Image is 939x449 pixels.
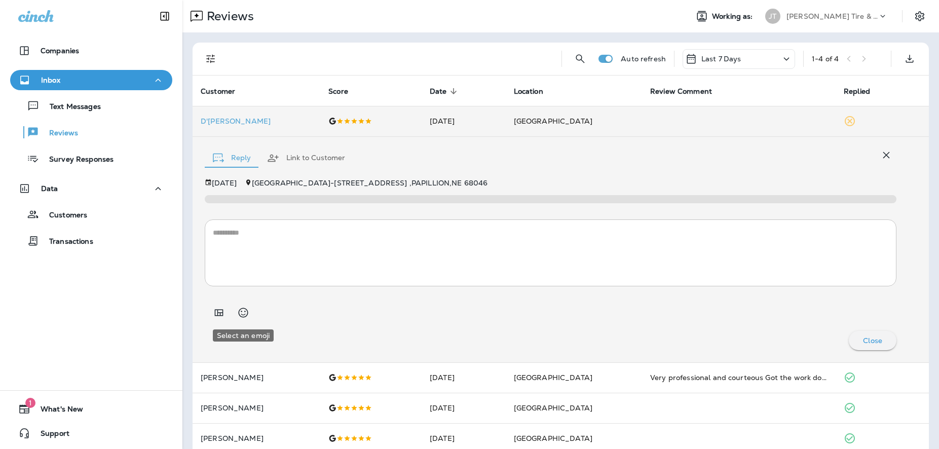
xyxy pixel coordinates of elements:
div: Select an emoji [213,329,274,342]
span: Score [328,87,348,96]
p: [PERSON_NAME] [201,434,312,442]
td: [DATE] [422,106,506,136]
button: Select an emoji [233,303,253,323]
span: Customer [201,87,248,96]
button: Close [849,331,896,350]
button: Reviews [10,122,172,143]
button: Filters [201,49,221,69]
span: What's New [30,405,83,417]
span: Score [328,87,361,96]
span: Support [30,429,69,441]
button: Settings [911,7,929,25]
button: Survey Responses [10,148,172,169]
p: Data [41,184,58,193]
p: Transactions [39,237,93,247]
button: Data [10,178,172,199]
p: Last 7 Days [701,55,741,63]
span: 1 [25,398,35,408]
div: Very professional and courteous Got the work done very quickly even though I came in unexpected [650,372,828,383]
span: Location [514,87,543,96]
button: Export as CSV [899,49,920,69]
p: Auto refresh [621,55,666,63]
span: Working as: [712,12,755,21]
span: [GEOGRAPHIC_DATA] [514,373,592,382]
p: Close [863,336,882,345]
button: Reply [205,140,259,176]
span: [GEOGRAPHIC_DATA] - [STREET_ADDRESS] , PAPILLION , NE 68046 [252,178,488,188]
span: Location [514,87,556,96]
p: Reviews [39,129,78,138]
button: Companies [10,41,172,61]
span: Review Comment [650,87,712,96]
p: D'[PERSON_NAME] [201,117,312,125]
button: Text Messages [10,95,172,117]
span: Review Comment [650,87,725,96]
p: Companies [41,47,79,55]
td: [DATE] [422,362,506,393]
div: Click to view Customer Drawer [201,117,312,125]
button: Link to Customer [259,140,353,176]
button: Add in a premade template [209,303,229,323]
p: Reviews [203,9,254,24]
p: Customers [39,211,87,220]
button: Collapse Sidebar [151,6,179,26]
div: 1 - 4 of 4 [812,55,839,63]
span: Date [430,87,447,96]
p: Text Messages [40,102,101,112]
button: 1What's New [10,399,172,419]
p: [PERSON_NAME] [201,404,312,412]
p: Inbox [41,76,60,84]
button: Search Reviews [570,49,590,69]
span: [GEOGRAPHIC_DATA] [514,434,592,443]
span: [GEOGRAPHIC_DATA] [514,403,592,413]
p: Survey Responses [39,155,114,165]
button: Inbox [10,70,172,90]
div: JT [765,9,780,24]
button: Support [10,423,172,443]
p: [PERSON_NAME] [201,373,312,382]
p: [DATE] [212,179,237,187]
span: [GEOGRAPHIC_DATA] [514,117,592,126]
button: Transactions [10,230,172,251]
span: Customer [201,87,235,96]
button: Customers [10,204,172,225]
span: Date [430,87,460,96]
td: [DATE] [422,393,506,423]
span: Replied [844,87,883,96]
span: Replied [844,87,870,96]
p: [PERSON_NAME] Tire & Auto [786,12,878,20]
